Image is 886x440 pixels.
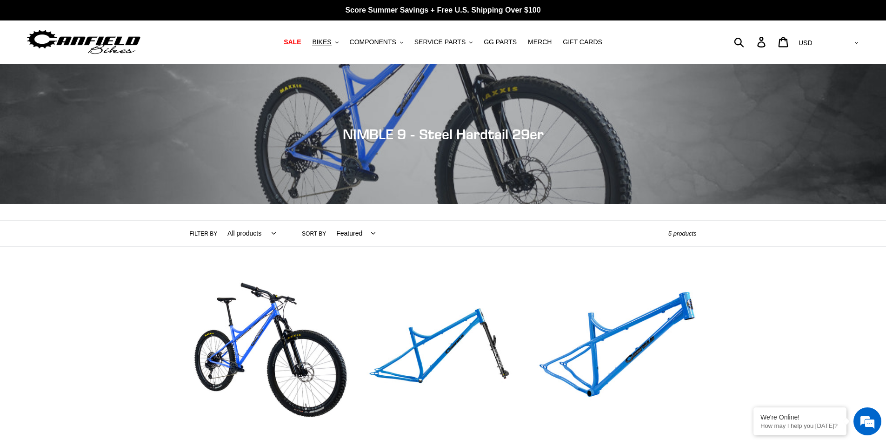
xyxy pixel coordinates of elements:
[479,36,521,48] a: GG PARTS
[350,38,396,46] span: COMPONENTS
[668,230,697,237] span: 5 products
[760,422,839,429] p: How may I help you today?
[345,36,408,48] button: COMPONENTS
[26,27,142,57] img: Canfield Bikes
[523,36,556,48] a: MERCH
[563,38,602,46] span: GIFT CARDS
[343,126,544,142] span: NIMBLE 9 - Steel Hardtail 29er
[312,38,331,46] span: BIKES
[739,32,763,52] input: Search
[558,36,607,48] a: GIFT CARDS
[528,38,552,46] span: MERCH
[190,230,218,238] label: Filter by
[760,413,839,421] div: We're Online!
[279,36,306,48] a: SALE
[414,38,466,46] span: SERVICE PARTS
[410,36,477,48] button: SERVICE PARTS
[302,230,326,238] label: Sort by
[284,38,301,46] span: SALE
[484,38,517,46] span: GG PARTS
[307,36,343,48] button: BIKES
